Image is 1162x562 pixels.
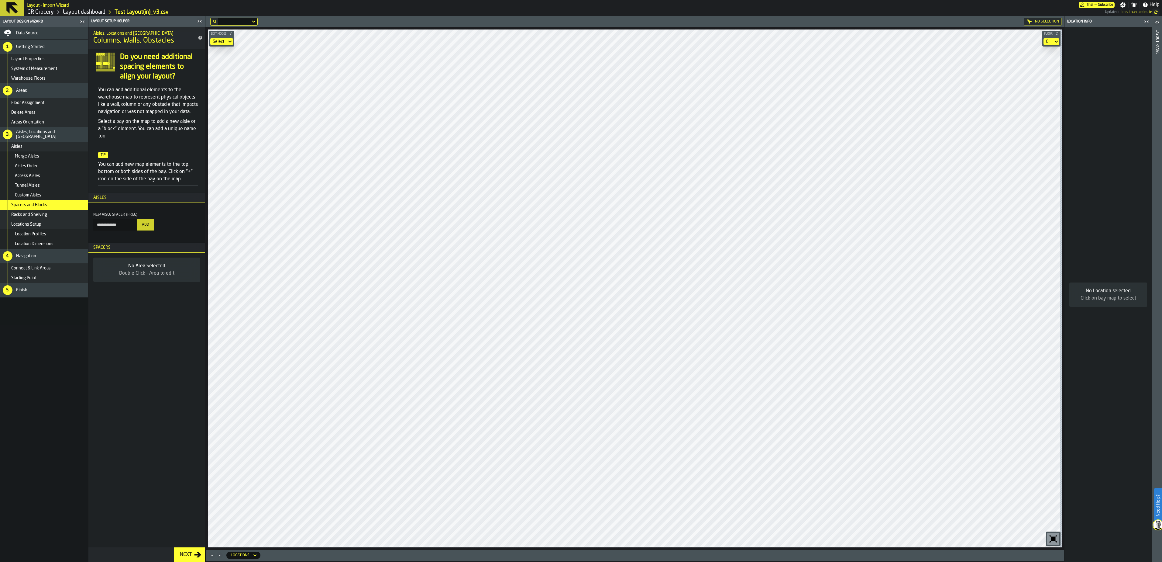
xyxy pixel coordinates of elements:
li: menu Locations Setup [0,220,88,229]
p: Select a bay on the map to add a new aisle or a "block" element. You can add a unique name too. [98,118,198,140]
nav: Breadcrumb [27,9,566,16]
div: 1. [3,42,12,52]
label: button-toggle-undefined [1152,9,1160,16]
li: menu Access Aisles [0,171,88,181]
div: No Area Selected [98,262,195,270]
span: Delete Areas [11,110,36,115]
span: Data Source [16,31,39,36]
header: Layout panel [1152,16,1162,562]
header: Location Info [1064,16,1152,27]
li: menu Getting Started [0,40,88,54]
li: menu Data Source [0,27,88,40]
input: button-toolbar-New Aisle Spacer (Free) [93,219,137,231]
li: menu System of Measurement [0,64,88,74]
div: No Location selected [1074,287,1142,295]
li: menu Delete Areas [0,108,88,117]
div: 5. [3,285,12,295]
li: menu Tunnel Aisles [0,181,88,190]
li: menu Aisles [0,142,88,151]
li: menu Navigation [0,249,88,263]
span: Floor Assignment [11,100,44,105]
span: Floor [1043,32,1054,36]
span: — [1095,3,1097,7]
div: Menu Subscription [1079,2,1115,8]
label: Need Help? [1155,488,1161,522]
a: link-to-/wh/i/e451d98b-95f6-4604-91ff-c80219f9c36d [27,9,54,16]
span: Custom Aisles [15,193,41,198]
span: Subscribe [1098,3,1113,7]
div: 4. [3,251,12,261]
div: Location Info [1066,19,1142,24]
button: Maximize [208,552,215,558]
div: Double Click - Area to edit [98,270,195,277]
div: DropdownMenuValue-default-floor [1043,38,1059,45]
p: You can add additional elements to the warehouse map to represent physical objects like a wall, c... [98,86,198,116]
span: Navigation [16,254,36,258]
span: Aisles Order [15,164,38,168]
p: You can add new map elements to the top, bottom or both sides of the bay. Click on "+" icon on th... [98,161,198,183]
span: Aisles [11,144,22,149]
button: button- [1042,31,1061,37]
div: button-toolbar-undefined [1046,532,1061,546]
div: DropdownMenuValue-none [213,39,225,44]
div: Click on bay map to select [1074,295,1142,302]
span: 9/4/2025, 1:59:06 PM [1122,10,1152,14]
span: Locations Setup [11,222,41,227]
h2: Sub Title [93,30,191,36]
li: menu Finish [0,283,88,297]
li: menu Areas Orientation [0,117,88,127]
li: menu Spacers and Blocks [0,200,88,210]
span: Racks and Shelving [11,212,47,217]
li: menu Racks and Shelving [0,210,88,220]
span: Trial [1087,3,1093,7]
div: Layout panel [1155,28,1159,560]
span: Location Profiles [15,232,46,237]
div: No Selection [1024,18,1062,26]
label: button-toggle-Help [1140,1,1162,9]
h4: Do you need additional spacing elements to align your layout? [120,52,198,82]
div: New Aisle Spacer (Free) [93,213,154,217]
span: Tip [98,152,108,158]
header: Layout Design Wizard [0,16,88,27]
span: Columns, Walls, Obstacles [93,36,174,46]
li: menu Areas [0,83,88,98]
span: Aisles, Locations and [GEOGRAPHIC_DATA] [16,130,85,139]
button: button-Next [174,547,205,562]
label: button-toggle-Close me [78,18,87,25]
h2: Sub Title [27,2,69,8]
span: Layout Properties [11,57,45,61]
label: button-toolbar-New Aisle Spacer (Free) [93,213,154,231]
span: Connect & Link Areas [11,266,51,271]
a: link-to-/wh/i/e451d98b-95f6-4604-91ff-c80219f9c36d/designer [63,9,105,16]
div: Next [177,551,194,558]
div: 3. [3,130,12,139]
svg: Reset zoom and position [1048,534,1058,544]
span: Starting Point [11,276,36,280]
div: Add [139,223,152,227]
div: DropdownMenuValue-none [210,38,233,45]
label: button-toggle-Open [1153,17,1161,28]
label: button-toggle-Notifications [1129,2,1140,8]
span: Spacers and Blocks [11,203,47,207]
li: menu Connect & Link Areas [0,263,88,273]
span: Warehouse Floors [11,76,46,81]
span: Updated: [1105,10,1119,14]
span: Help [1150,1,1160,9]
div: title-Columns, Walls, Obstacles [88,27,205,49]
li: menu Layout Properties [0,54,88,64]
div: 2. [3,86,12,95]
span: Merge Aisles [15,154,39,159]
li: menu Aisles, Locations and Bays [0,127,88,142]
label: button-toggle-Close me [1142,18,1151,25]
li: menu Custom Aisles [0,190,88,200]
span: Aisles [88,195,107,200]
li: menu Starting Point [0,273,88,283]
div: Layout Setup Helper [90,19,195,23]
button: button-Add [137,219,154,231]
div: DropdownMenuValue-locations [231,553,249,557]
div: Layout Design Wizard [2,19,78,24]
span: Access Aisles [15,173,40,178]
a: link-to-/wh/i/e451d98b-95f6-4604-91ff-c80219f9c36d/import/layout/5f9a6729-f21b-497c-b91e-35f35815... [115,9,169,16]
label: button-toggle-Close me [195,18,204,25]
h3: title-section-Aisles [88,193,205,203]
